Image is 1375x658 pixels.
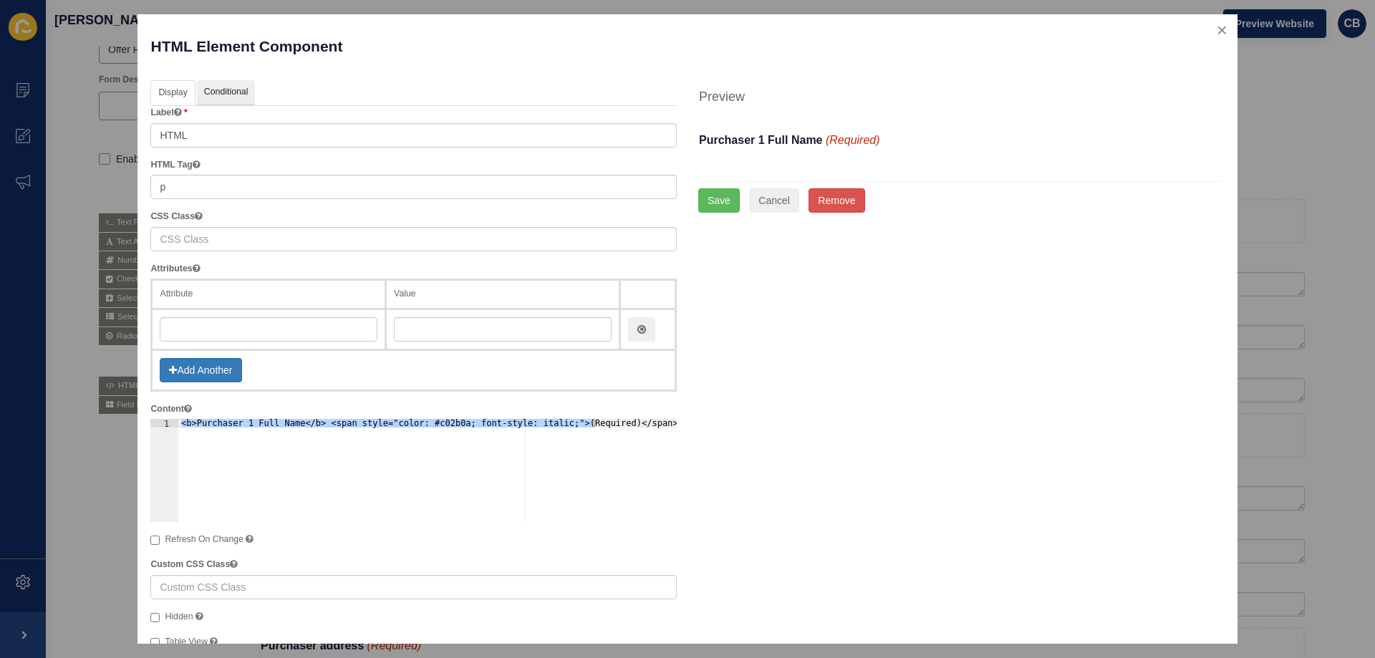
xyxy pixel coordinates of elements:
span: Table View [165,637,207,647]
span: (Required) [826,134,880,146]
input: Hidden [150,613,160,622]
label: Content [150,402,192,415]
label: Label [150,106,187,119]
h4: Preview [699,88,1224,106]
p: HTML Element Component [150,27,677,65]
button: Remove [809,188,864,213]
input: Table View [150,638,160,647]
th: Attribute [152,280,386,309]
label: CSS Class [150,210,203,223]
a: Display [150,80,195,106]
button: close [1207,15,1237,45]
th: Value [386,280,620,309]
input: HTML Element Tag [150,175,677,199]
label: Custom CSS Class [150,558,238,571]
div: 1 [150,419,178,427]
button: Add Another [160,358,241,382]
label: Attributes [150,262,200,275]
b: Purchaser 1 Full Name [699,134,823,146]
button: Cancel [749,188,799,213]
input: CSS Class [150,227,677,251]
input: Custom CSS Class [150,575,677,599]
input: Refresh On Change [150,536,160,545]
span: Hidden [165,611,193,621]
span: Refresh On Change [165,534,243,544]
button: Save [698,188,740,213]
a: Conditional [197,80,256,107]
label: HTML Tag [150,158,200,171]
input: Field Label [150,123,677,147]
